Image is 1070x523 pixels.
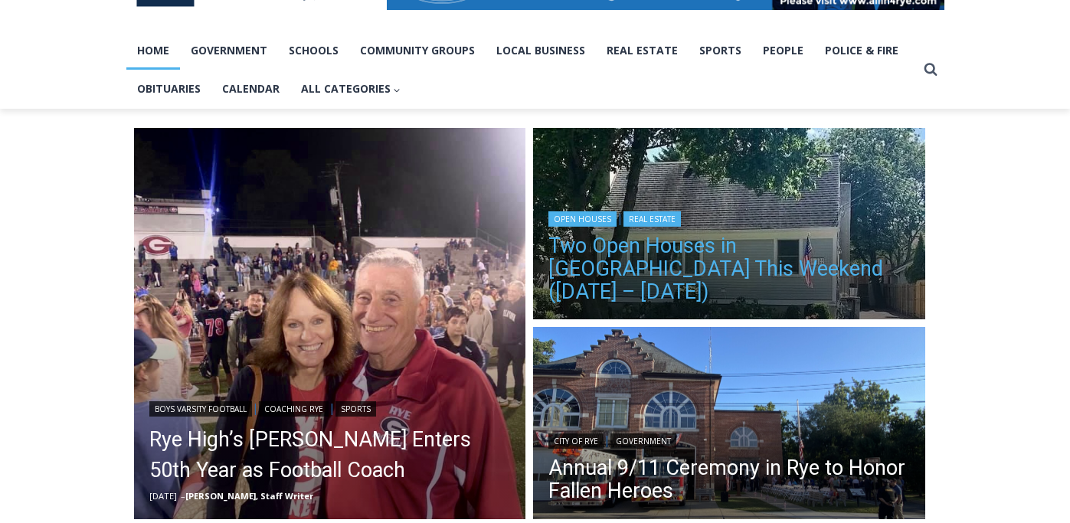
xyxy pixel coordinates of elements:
[689,31,752,70] a: Sports
[181,490,185,502] span: –
[610,433,676,449] a: Government
[349,31,486,70] a: Community Groups
[548,430,910,449] div: |
[548,234,910,303] a: Two Open Houses in [GEOGRAPHIC_DATA] This Weekend ([DATE] – [DATE])
[814,31,909,70] a: Police & Fire
[158,96,225,183] div: "the precise, almost orchestrated movements of cutting and assembling sushi and [PERSON_NAME] mak...
[259,401,329,417] a: Coaching Rye
[149,398,511,417] div: | |
[149,490,177,502] time: [DATE]
[126,31,917,109] nav: Primary Navigation
[596,31,689,70] a: Real Estate
[533,128,925,324] img: 134-136 Dearborn Avenue
[368,149,742,191] a: Intern @ [DOMAIN_NAME]
[335,401,376,417] a: Sports
[126,31,180,70] a: Home
[623,211,681,227] a: Real Estate
[290,70,412,108] button: Child menu of All Categories
[134,128,526,520] img: (PHOTO: Garr and his wife Cathy on the field at Rye High School's Nugent Stadium.)
[401,152,710,187] span: Intern @ [DOMAIN_NAME]
[752,31,814,70] a: People
[486,31,596,70] a: Local Business
[126,70,211,108] a: Obituaries
[548,456,910,502] a: Annual 9/11 Ceremony in Rye to Honor Fallen Heroes
[548,208,910,227] div: |
[533,327,925,523] a: Read More Annual 9/11 Ceremony in Rye to Honor Fallen Heroes
[533,327,925,523] img: (PHOTO: The City of Rye 9-11 ceremony on Wednesday, September 11, 2024. It was the 23rd anniversa...
[5,158,150,216] span: Open Tues. - Sun. [PHONE_NUMBER]
[533,128,925,324] a: Read More Two Open Houses in Rye This Weekend (September 6 – 7)
[134,128,526,520] a: Read More Rye High’s Dino Garr Enters 50th Year as Football Coach
[387,1,724,149] div: "[PERSON_NAME] and I covered the [DATE] Parade, which was a really eye opening experience as I ha...
[548,211,617,227] a: Open Houses
[211,70,290,108] a: Calendar
[149,424,511,485] a: Rye High’s [PERSON_NAME] Enters 50th Year as Football Coach
[1,154,154,191] a: Open Tues. - Sun. [PHONE_NUMBER]
[185,490,313,502] a: [PERSON_NAME], Staff Writer
[917,56,944,83] button: View Search Form
[278,31,349,70] a: Schools
[548,433,604,449] a: City of Rye
[149,401,252,417] a: Boys Varsity Football
[180,31,278,70] a: Government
